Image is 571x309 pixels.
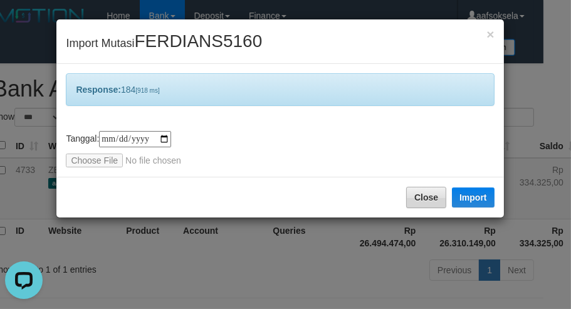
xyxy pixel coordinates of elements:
[76,85,121,95] b: Response:
[135,87,159,94] span: [918 ms]
[5,5,43,43] button: Open LiveChat chat widget
[486,27,494,41] span: ×
[452,187,495,207] button: Import
[134,31,262,51] span: FERDIANS5160
[66,131,494,167] div: Tanggal:
[406,187,446,208] button: Close
[66,37,262,50] span: Import Mutasi
[486,28,494,41] button: Close
[66,73,494,106] div: 184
